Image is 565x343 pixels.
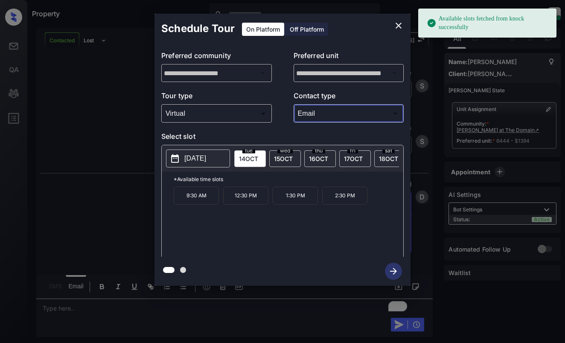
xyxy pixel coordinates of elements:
[294,50,404,64] p: Preferred unit
[184,153,206,164] p: [DATE]
[296,106,402,120] div: Email
[344,155,363,162] span: 17 OCT
[234,150,266,167] div: date-select
[154,14,242,44] h2: Schedule Tour
[174,187,219,205] p: 9:30 AM
[269,150,301,167] div: date-select
[374,150,406,167] div: date-select
[322,187,367,205] p: 2:30 PM
[380,260,407,282] button: btn-next
[242,148,255,153] span: tue
[161,131,404,145] p: Select slot
[347,148,358,153] span: fri
[382,148,395,153] span: sat
[309,155,328,162] span: 16 OCT
[273,187,318,205] p: 1:30 PM
[274,155,293,162] span: 15 OCT
[174,172,403,187] p: *Available time slots
[163,106,270,120] div: Virtual
[161,50,272,64] p: Preferred community
[285,23,328,36] div: Off Platform
[277,148,293,153] span: wed
[390,17,407,34] button: close
[161,91,272,104] p: Tour type
[339,150,371,167] div: date-select
[239,155,258,162] span: 14 OCT
[379,155,398,162] span: 18 OCT
[223,187,268,205] p: 12:30 PM
[242,23,284,36] div: On Platform
[312,148,325,153] span: thu
[427,11,550,35] div: Available slots fetched from knock successfully
[166,150,230,167] button: [DATE]
[294,91,404,104] p: Contact type
[304,150,336,167] div: date-select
